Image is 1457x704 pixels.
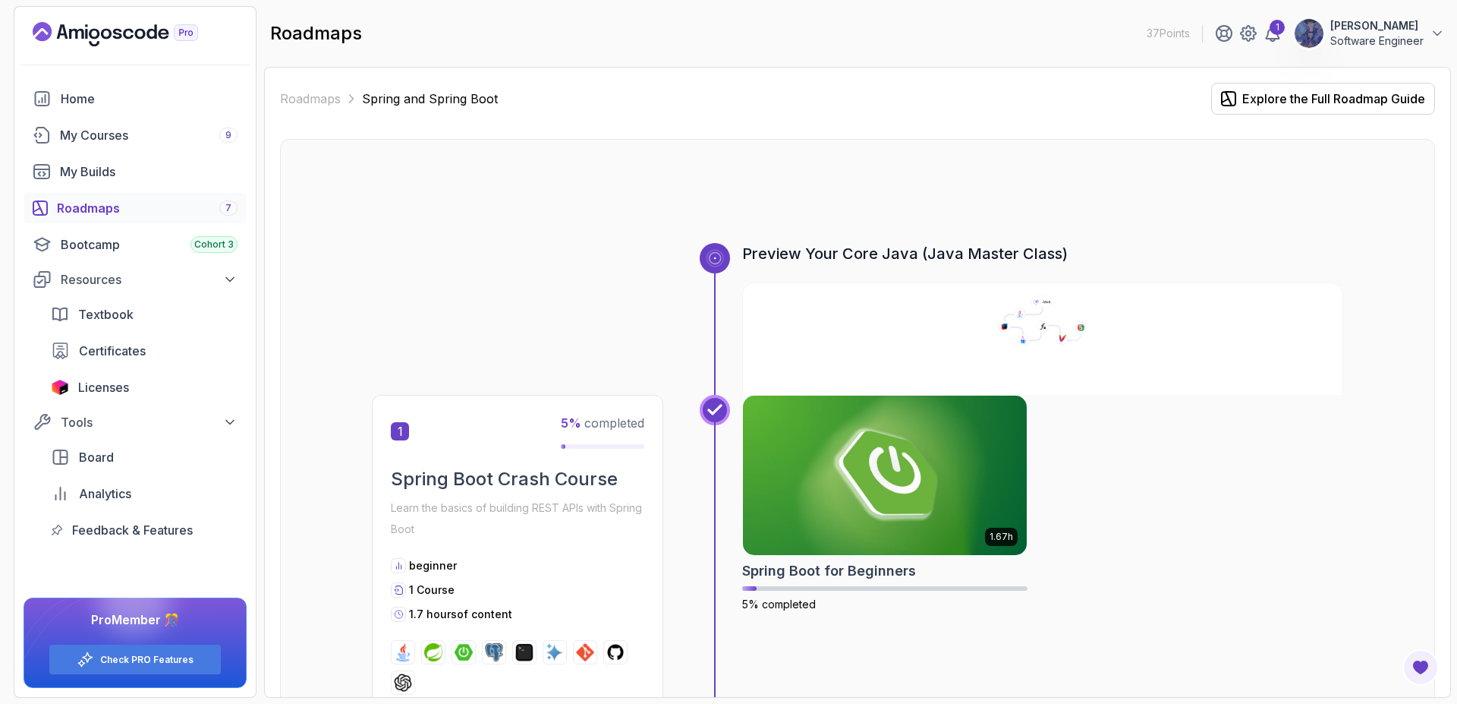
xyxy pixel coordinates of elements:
p: [PERSON_NAME] [1330,18,1424,33]
a: roadmaps [24,193,247,223]
img: github logo [606,643,625,661]
img: user profile image [1295,19,1323,48]
img: ai logo [546,643,564,661]
div: 1 [1270,20,1285,35]
h3: Preview Your Core Java (Java Master Class) [742,243,1343,264]
a: certificates [42,336,247,366]
span: 9 [225,129,231,141]
img: terminal logo [515,643,533,661]
div: Explore the Full Roadmap Guide [1242,90,1425,108]
img: Spring Boot for Beginners card [743,396,1027,555]
p: Learn the basics of building REST APIs with Spring Boot [391,497,644,540]
p: beginner [409,558,457,573]
img: java logo [394,643,412,661]
a: analytics [42,478,247,509]
span: Licenses [78,378,129,396]
h2: Spring Boot Crash Course [391,467,644,491]
img: git logo [576,643,594,661]
img: chatgpt logo [394,674,412,692]
p: Spring and Spring Boot [362,90,498,108]
h2: Spring Boot for Beginners [742,560,916,582]
img: spring logo [424,643,442,661]
a: board [42,442,247,472]
button: Check PRO Features [49,644,222,675]
span: Feedback & Features [72,521,193,539]
div: Tools [61,413,238,431]
img: spring-boot logo [455,643,473,661]
span: 1 Course [409,583,455,596]
p: 1.67h [990,531,1013,543]
span: completed [561,415,644,431]
a: Landing page [33,22,233,46]
img: jetbrains icon [51,380,69,395]
button: user profile image[PERSON_NAME]Software Engineer [1294,18,1445,49]
a: feedback [42,515,247,545]
span: Analytics [79,485,131,503]
span: 5 % [561,415,581,431]
span: 5% completed [742,598,816,611]
span: Textbook [78,305,134,324]
span: 1 [391,422,409,440]
div: Resources [61,270,238,289]
a: courses [24,120,247,150]
a: 1 [1263,24,1282,43]
span: Cohort 3 [194,238,234,251]
a: builds [24,156,247,187]
p: 37 Points [1147,26,1190,41]
a: bootcamp [24,229,247,260]
a: Check PRO Features [100,654,194,666]
a: Roadmaps [280,90,341,108]
a: home [24,84,247,114]
a: Spring Boot for Beginners card1.67hSpring Boot for Beginners5% completed [742,395,1027,612]
div: My Builds [60,163,238,181]
button: Open Feedback Button [1402,649,1439,686]
span: Board [79,448,114,466]
button: Resources [24,266,247,293]
button: Tools [24,409,247,436]
span: 7 [225,202,231,214]
a: licenses [42,372,247,403]
div: Bootcamp [61,235,238,254]
p: Software Engineer [1330,33,1424,49]
span: Certificates [79,342,146,360]
div: Home [61,90,238,108]
div: My Courses [60,126,238,144]
button: Explore the Full Roadmap Guide [1211,83,1435,115]
p: 1.7 hours of content [409,607,512,622]
div: Roadmaps [57,199,238,217]
img: postgres logo [485,643,503,661]
h2: roadmaps [270,21,362,46]
a: textbook [42,299,247,330]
